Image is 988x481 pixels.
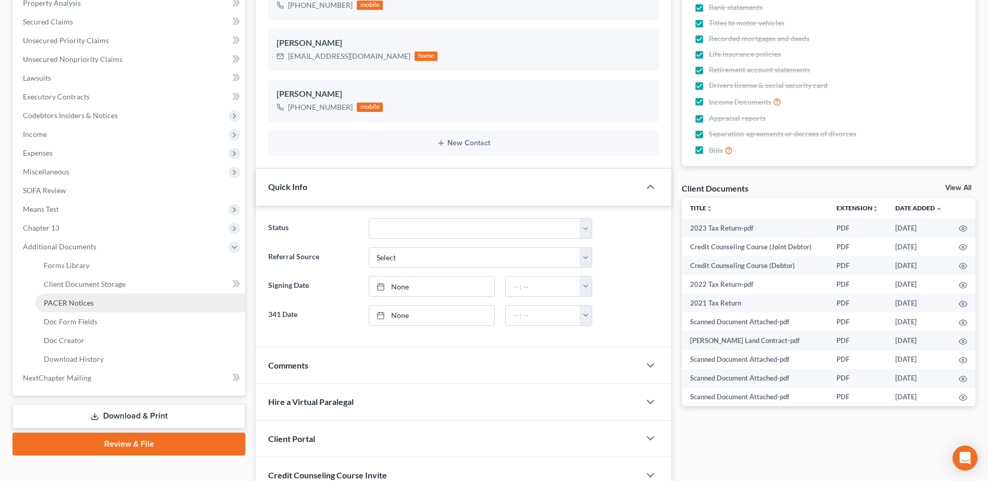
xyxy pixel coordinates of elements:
[682,312,828,331] td: Scanned Document Attached-pdf
[887,331,951,350] td: [DATE]
[709,49,781,59] span: Life insurance policies
[895,204,942,212] a: Date Added expand_more
[268,182,307,192] span: Quick Info
[872,206,879,212] i: unfold_more
[44,317,97,326] span: Doc Form Fields
[945,184,971,192] a: View All
[887,294,951,312] td: [DATE]
[887,237,951,256] td: [DATE]
[288,102,353,112] div: [PHONE_NUMBER]
[277,88,651,100] div: [PERSON_NAME]
[836,204,879,212] a: Extensionunfold_more
[23,205,59,213] span: Means Test
[15,369,245,387] a: NextChapter Mailing
[682,219,828,237] td: 2023 Tax Return-pdf
[690,204,712,212] a: Titleunfold_more
[709,33,809,44] span: Recorded mortgages and deeds
[887,369,951,388] td: [DATE]
[12,404,245,428] a: Download & Print
[709,113,766,123] span: Appraisal reports
[268,434,315,444] span: Client Portal
[709,18,784,28] span: Titles to motor vehicles
[682,237,828,256] td: Credit Counseling Course (Joint Debtor)
[828,350,887,369] td: PDF
[23,17,73,26] span: Secured Claims
[23,186,66,195] span: SOFA Review
[23,111,118,120] span: Codebtors Insiders & Notices
[23,167,69,176] span: Miscellaneous
[23,223,59,232] span: Chapter 13
[369,276,494,296] a: None
[828,237,887,256] td: PDF
[828,312,887,331] td: PDF
[887,350,951,369] td: [DATE]
[263,305,363,326] label: 341 Date
[23,73,51,82] span: Lawsuits
[44,355,104,363] span: Download History
[682,331,828,350] td: [PERSON_NAME] Land Contract-pdf
[35,294,245,312] a: PACER Notices
[709,145,723,156] span: Bills
[936,206,942,212] i: expand_more
[506,306,580,325] input: -- : --
[369,306,494,325] a: None
[277,37,651,49] div: [PERSON_NAME]
[263,247,363,268] label: Referral Source
[35,256,245,275] a: Forms Library
[263,276,363,297] label: Signing Date
[15,69,245,87] a: Lawsuits
[44,261,90,270] span: Forms Library
[288,51,410,61] div: [EMAIL_ADDRESS][DOMAIN_NAME]
[828,331,887,350] td: PDF
[23,148,53,157] span: Expenses
[357,103,383,112] div: mobile
[706,206,712,212] i: unfold_more
[415,52,437,61] div: home
[35,331,245,350] a: Doc Creator
[35,350,245,369] a: Download History
[828,369,887,388] td: PDF
[35,312,245,331] a: Doc Form Fields
[953,446,978,471] div: Open Intercom Messenger
[709,2,762,12] span: Bank statements
[35,275,245,294] a: Client Document Storage
[682,294,828,312] td: 2021 Tax Return
[44,336,84,345] span: Doc Creator
[682,388,828,407] td: Scanned Document Attached-pdf
[15,12,245,31] a: Secured Claims
[887,219,951,237] td: [DATE]
[268,470,387,480] span: Credit Counseling Course Invite
[15,181,245,200] a: SOFA Review
[23,92,90,101] span: Executory Contracts
[709,129,856,139] span: Separation agreements or decrees of divorces
[268,360,308,370] span: Comments
[682,275,828,294] td: 2022 Tax Return-pdf
[887,388,951,407] td: [DATE]
[268,397,354,407] span: Hire a Virtual Paralegal
[887,256,951,275] td: [DATE]
[887,312,951,331] td: [DATE]
[357,1,383,10] div: mobile
[709,97,771,107] span: Income Documents
[44,280,126,288] span: Client Document Storage
[828,275,887,294] td: PDF
[263,218,363,239] label: Status
[682,369,828,388] td: Scanned Document Attached-pdf
[23,130,47,138] span: Income
[44,298,94,307] span: PACER Notices
[23,36,109,45] span: Unsecured Priority Claims
[506,276,580,296] input: -- : --
[828,388,887,407] td: PDF
[682,256,828,275] td: Credit Counseling Course (Debtor)
[828,294,887,312] td: PDF
[828,219,887,237] td: PDF
[277,139,651,147] button: New Contact
[15,87,245,106] a: Executory Contracts
[15,50,245,69] a: Unsecured Nonpriority Claims
[15,31,245,50] a: Unsecured Priority Claims
[709,80,828,91] span: Drivers license & social security card
[709,65,810,75] span: Retirement account statements
[682,183,748,194] div: Client Documents
[23,373,91,382] span: NextChapter Mailing
[682,350,828,369] td: Scanned Document Attached-pdf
